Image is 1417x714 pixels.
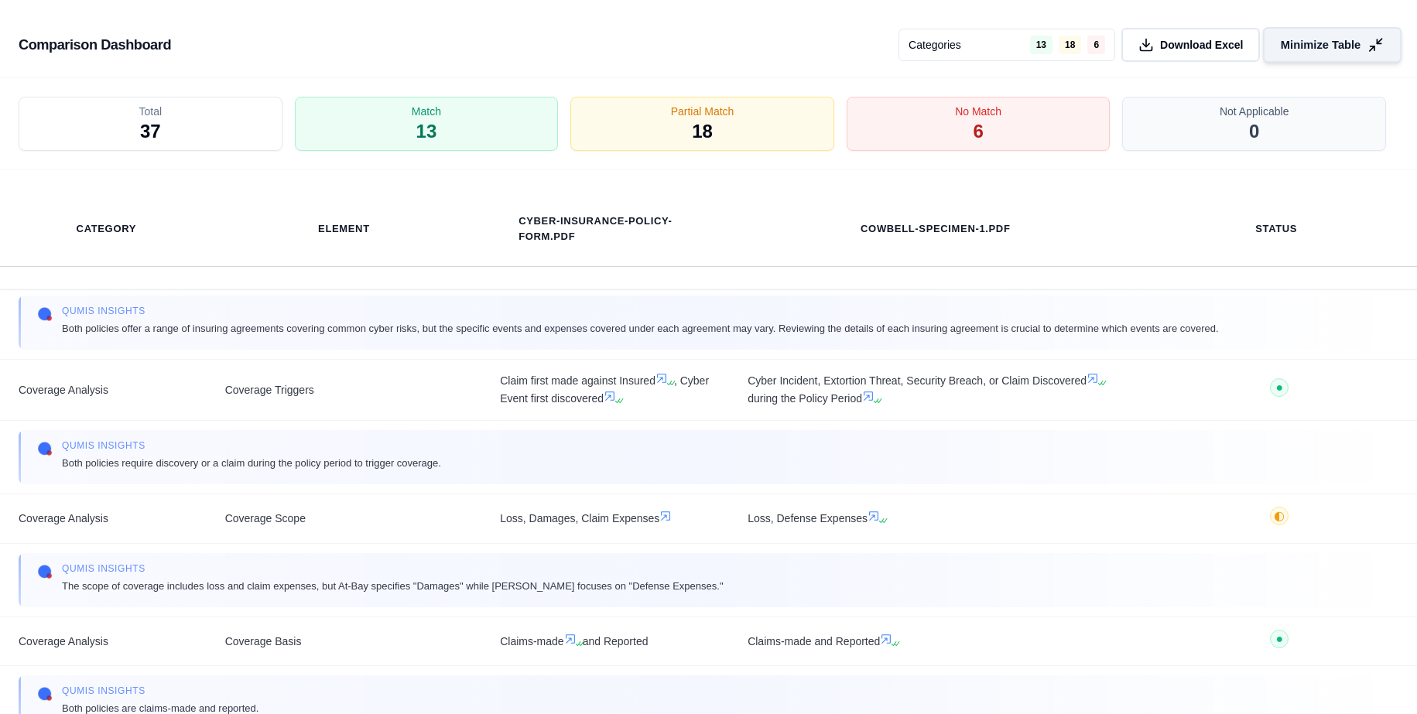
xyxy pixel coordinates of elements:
[1270,507,1289,531] button: ◐
[225,510,464,528] span: Coverage Scope
[842,212,1029,246] th: Cowbell-Specimen-1.pdf
[1275,381,1283,394] span: ●
[62,305,1219,317] span: Qumis INSIGHTS
[1249,119,1259,144] span: 0
[973,119,983,144] span: 6
[416,119,437,144] span: 13
[62,578,724,594] span: The scope of coverage includes loss and claim expenses, but At-Bay specifies "Damages" while [PER...
[225,381,464,399] span: Coverage Triggers
[671,104,734,119] span: Partial Match
[1270,378,1289,402] button: ●
[500,510,710,528] span: Loss, Damages, Claim Expenses
[62,455,441,471] span: Both policies require discovery or a claim during the policy period to trigger coverage.
[748,510,1123,528] span: Loss, Defense Expenses
[62,685,258,697] span: Qumis INSIGHTS
[500,204,710,254] th: Cyber-Insurance-Policy-Form.pdf
[500,633,710,651] span: Claims-made and Reported
[62,439,441,452] span: Qumis INSIGHTS
[225,633,464,651] span: Coverage Basis
[412,104,441,119] span: Match
[1275,633,1283,645] span: ●
[62,562,724,575] span: Qumis INSIGHTS
[1270,630,1289,654] button: ●
[1237,212,1316,246] th: Status
[62,320,1219,337] span: Both policies offer a range of insuring agreements covering common cyber risks, but the specific ...
[299,212,388,246] th: Element
[1220,104,1289,119] span: Not Applicable
[1274,510,1285,522] span: ◐
[500,372,710,408] span: Claim first made against Insured , Cyber Event first discovered
[748,633,1123,651] span: Claims-made and Reported
[748,372,1123,408] span: Cyber Incident, Extortion Threat, Security Breach, or Claim Discovered during the Policy Period
[955,104,1001,119] span: No Match
[692,119,713,144] span: 18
